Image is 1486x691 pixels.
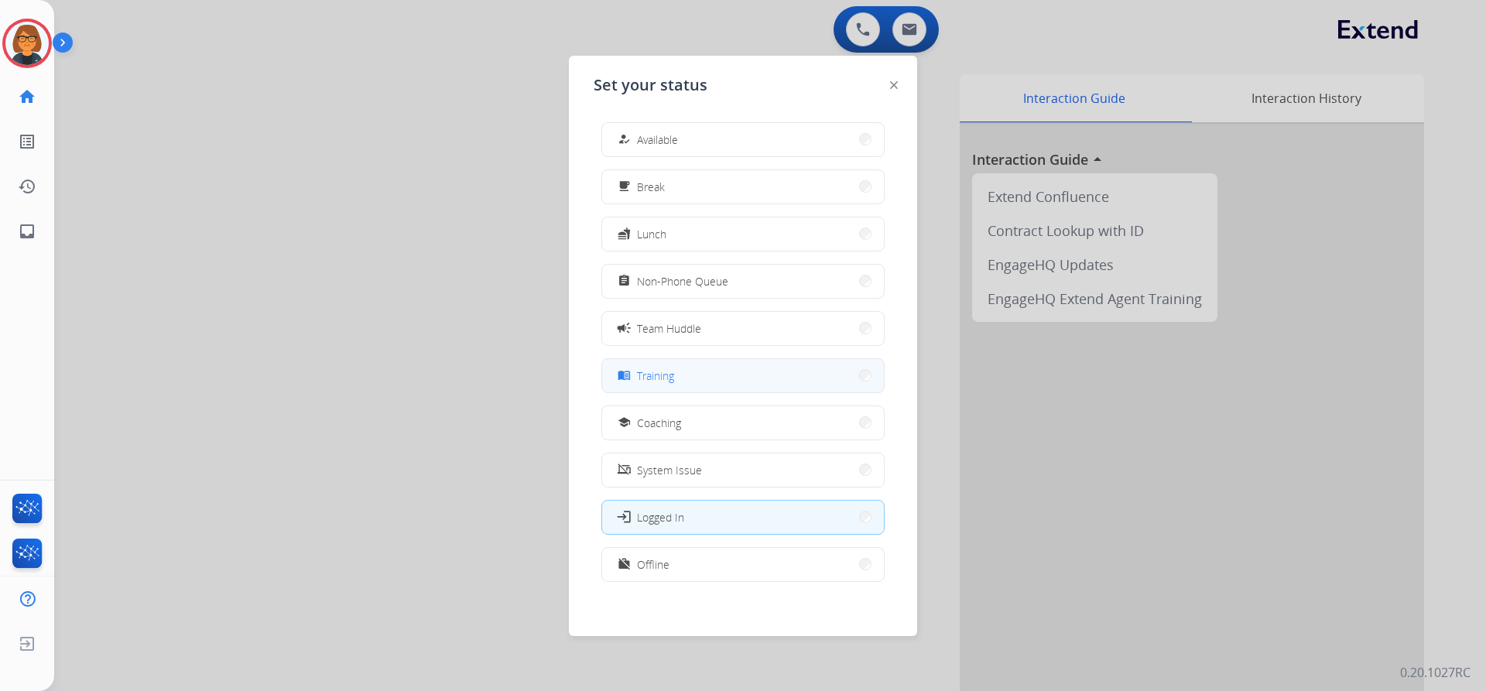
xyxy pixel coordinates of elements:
mat-icon: phonelink_off [618,464,631,477]
button: Lunch [602,217,884,251]
button: Training [602,359,884,392]
button: Break [602,170,884,204]
button: Offline [602,548,884,581]
span: Break [637,179,665,195]
span: Lunch [637,226,666,242]
button: System Issue [602,453,884,487]
mat-icon: list_alt [18,132,36,151]
span: Team Huddle [637,320,701,337]
span: Coaching [637,415,681,431]
mat-icon: history [18,177,36,196]
button: Available [602,123,884,156]
span: System Issue [637,462,702,478]
span: Offline [637,556,669,573]
mat-icon: free_breakfast [618,180,631,193]
mat-icon: inbox [18,222,36,241]
span: Logged In [637,509,684,525]
button: Logged In [602,501,884,534]
img: avatar [5,22,49,65]
mat-icon: fastfood [618,227,631,241]
span: Non-Phone Queue [637,273,728,289]
mat-icon: school [618,416,631,429]
img: close-button [890,81,898,89]
mat-icon: work_off [618,558,631,571]
span: Training [637,368,674,384]
mat-icon: menu_book [618,369,631,382]
button: Non-Phone Queue [602,265,884,298]
button: Team Huddle [602,312,884,345]
mat-icon: campaign [616,320,632,336]
span: Available [637,132,678,148]
mat-icon: home [18,87,36,106]
mat-icon: assignment [618,275,631,288]
mat-icon: login [616,509,632,525]
button: Coaching [602,406,884,440]
span: Set your status [594,74,707,96]
p: 0.20.1027RC [1400,663,1471,682]
mat-icon: how_to_reg [618,133,631,146]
